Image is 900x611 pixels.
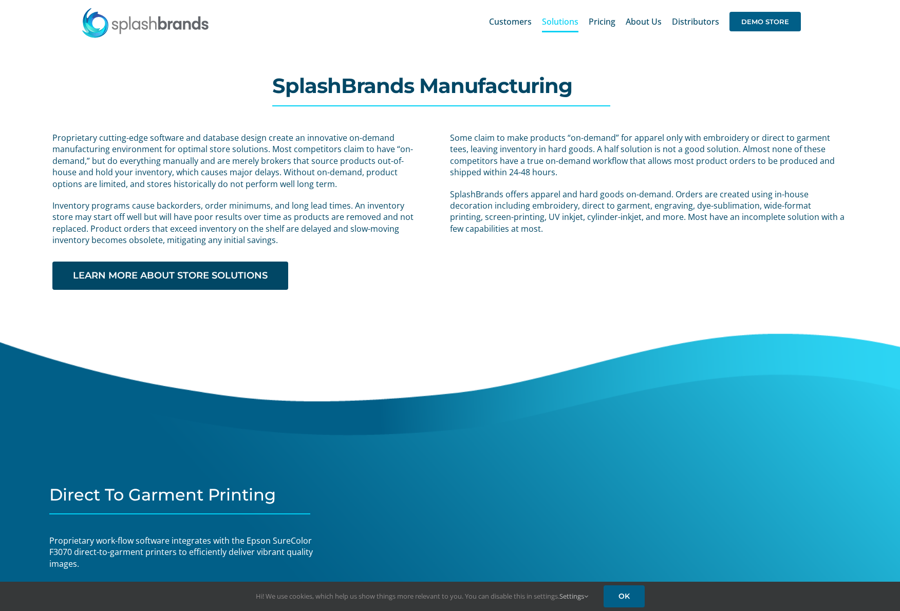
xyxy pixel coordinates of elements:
[672,5,719,38] a: Distributors
[450,132,845,178] p: Some claim to make products “on-demand” for apparel only with embroidery or direct to garment tee...
[604,585,645,607] a: OK
[52,200,414,246] p: Inventory programs cause backorders, order minimums, and long lead times. An inventory store may ...
[81,7,210,38] img: SplashBrands.com Logo
[256,591,588,601] span: Hi! We use cookies, which help us show things more relevant to you. You can disable this in setti...
[489,5,801,38] nav: Main Menu
[73,270,268,281] span: LEARN MORE ABOUT STORE SOLUTIONS
[49,485,276,505] span: Direct To Garment Printing
[542,17,578,26] span: Solutions
[559,591,588,601] a: Settings
[589,17,615,26] span: Pricing
[52,262,288,290] a: LEARN MORE ABOUT STORE SOLUTIONS
[589,5,615,38] a: Pricing
[49,580,302,602] span: Each store order flows directly through the production work-flow software platform.
[729,5,801,38] a: DEMO STORE
[729,12,801,31] span: DEMO STORE
[52,132,414,190] p: Proprietary cutting-edge software and database design create an innovative on-demand manufacturin...
[272,76,628,96] h1: SplashBrands Manufacturing
[450,189,845,235] p: SplashBrands offers apparel and hard goods on-demand. Orders are created using in-house decoratio...
[489,5,532,38] a: Customers
[626,17,662,26] span: About Us
[672,17,719,26] span: Distributors
[49,535,313,569] span: Proprietary work-flow software integrates with the Epson SureColor F3070 direct-to-garment printe...
[489,17,532,26] span: Customers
